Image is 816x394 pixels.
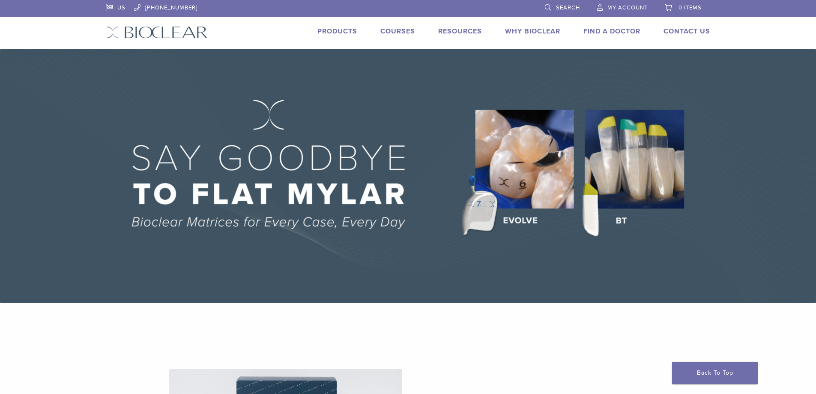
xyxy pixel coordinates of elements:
[607,4,648,11] span: My Account
[438,27,482,36] a: Resources
[505,27,560,36] a: Why Bioclear
[380,27,415,36] a: Courses
[583,27,640,36] a: Find A Doctor
[317,27,357,36] a: Products
[679,4,702,11] span: 0 items
[664,27,710,36] a: Contact Us
[106,26,208,39] img: Bioclear
[556,4,580,11] span: Search
[672,362,758,384] a: Back To Top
